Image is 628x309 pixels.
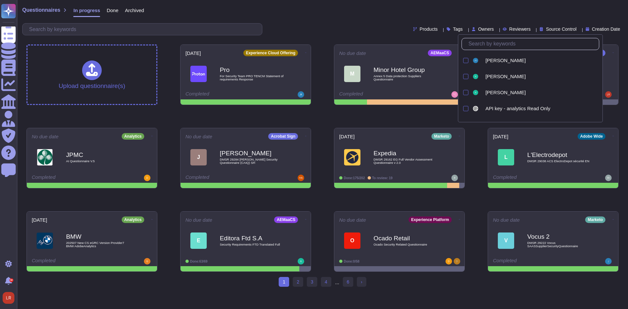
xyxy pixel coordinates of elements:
span: Tags [453,27,463,31]
span: Done: 175/202 [344,176,365,180]
span: DMSR 29162 EG Full Vendor Assessment Questionnaire v 2.0 [374,158,439,164]
span: No due date [339,51,366,56]
span: [DATE] [32,217,47,222]
b: Minor Hotel Group [374,67,439,73]
span: Annex 5 Data protection Suppliers Questionnaire [374,75,439,81]
span: [DATE] [339,134,355,139]
span: [PERSON_NAME] [485,58,526,63]
span: [DATE] [493,134,508,139]
div: API key - analytics Read Only [485,106,597,112]
span: [PERSON_NAME] [485,90,526,95]
span: No due date [493,217,520,222]
img: user [473,90,478,95]
div: Adam Johnson [485,58,597,63]
div: 9+ [9,278,13,282]
div: Alice Kim [472,69,599,84]
div: L [498,149,514,165]
div: Experience Cloud Offering [243,50,298,56]
div: Completed [32,175,112,181]
div: Marketo [431,133,452,140]
div: Completed [32,258,112,265]
span: 1 [279,277,289,287]
span: › [361,279,362,284]
div: Completed [339,91,419,98]
img: user [298,258,304,265]
div: Anthony Stranack [485,90,597,95]
b: Editora Ftd S.A [220,235,285,241]
img: user [473,58,478,63]
div: AEMaaCS [274,216,298,223]
img: user [298,91,304,98]
b: JPMC [66,152,131,158]
span: DMSR 29038 ACS ElectroDepot sécurité EN [527,160,593,163]
span: Products [420,27,438,31]
b: Vocus 2 [527,233,593,240]
span: [DATE] [185,51,201,56]
div: Alice Kim [485,74,597,79]
span: DMSR 29284 [PERSON_NAME] Security Questionnaire (CAIQ) SH [220,158,285,164]
a: 6 [343,277,353,287]
span: Owners [478,27,494,31]
div: ... [335,277,340,287]
div: J [190,149,207,165]
b: Expedia [374,150,439,156]
span: DMSR 29222 Vocus SAASSupplierSecurityQuestionnaire [527,241,593,248]
div: Anthony Stranack [472,85,599,100]
div: Completed [493,175,573,181]
img: user [451,91,458,98]
img: user [144,175,150,181]
a: 2 [293,277,303,287]
div: AEMaaCS [428,50,452,56]
img: user [605,175,612,181]
span: API key - analytics Read Only [485,106,550,112]
div: Adam Johnson [472,53,599,68]
span: No due date [185,134,212,139]
span: AI Questionnaire V.5 [66,160,131,163]
div: Adobe Wide [578,133,605,140]
span: Source Control [546,27,576,31]
img: user [473,74,478,79]
span: Ocado Security Related Questionnaire [374,243,439,246]
b: [PERSON_NAME] [220,150,285,156]
img: user [445,258,452,265]
div: Anthony Stranack [472,89,483,96]
span: Creation Date [592,27,620,31]
span: No due date [185,217,212,222]
b: L'Electrodepot [527,152,593,158]
img: Logo [37,149,53,165]
img: user [298,175,304,181]
div: E [190,232,207,249]
div: API key Read Only [472,117,599,132]
a: 4 [321,277,331,287]
img: user [451,175,458,181]
b: BMW [66,233,131,240]
div: Analytics [122,133,144,140]
span: 202507 New CS eGRC Version Provider7 BMW AdobeAnalytics [66,241,131,248]
span: Questionnaires [22,8,60,13]
span: No due date [32,134,59,139]
span: For Security Team PRO TENCM Statement of requirements Response [220,75,285,81]
img: user [454,258,460,265]
div: Alice Kim [472,73,483,80]
span: Archived [125,8,144,13]
img: user [144,258,150,265]
div: API key - analytics Read Only [472,101,599,116]
span: In progress [73,8,100,13]
img: Logo [344,149,360,165]
span: Done [107,8,118,13]
div: Experience Platform [409,216,452,223]
div: V [498,232,514,249]
div: API key - analytics Read Only [472,105,483,112]
span: Security Requirements FTD Translated Full [220,243,285,246]
div: M [344,66,360,82]
span: To review: 19 [372,176,393,180]
b: Pro [220,67,285,73]
div: Acrobat Sign [268,133,298,140]
span: [PERSON_NAME] [485,74,526,79]
div: Upload questionnaire(s) [59,60,125,89]
span: Reviewers [509,27,531,31]
input: Search by keywords [465,38,599,50]
div: Marketo [585,216,605,223]
span: Done: 0/58 [344,260,359,263]
input: Search by keywords [26,24,262,35]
